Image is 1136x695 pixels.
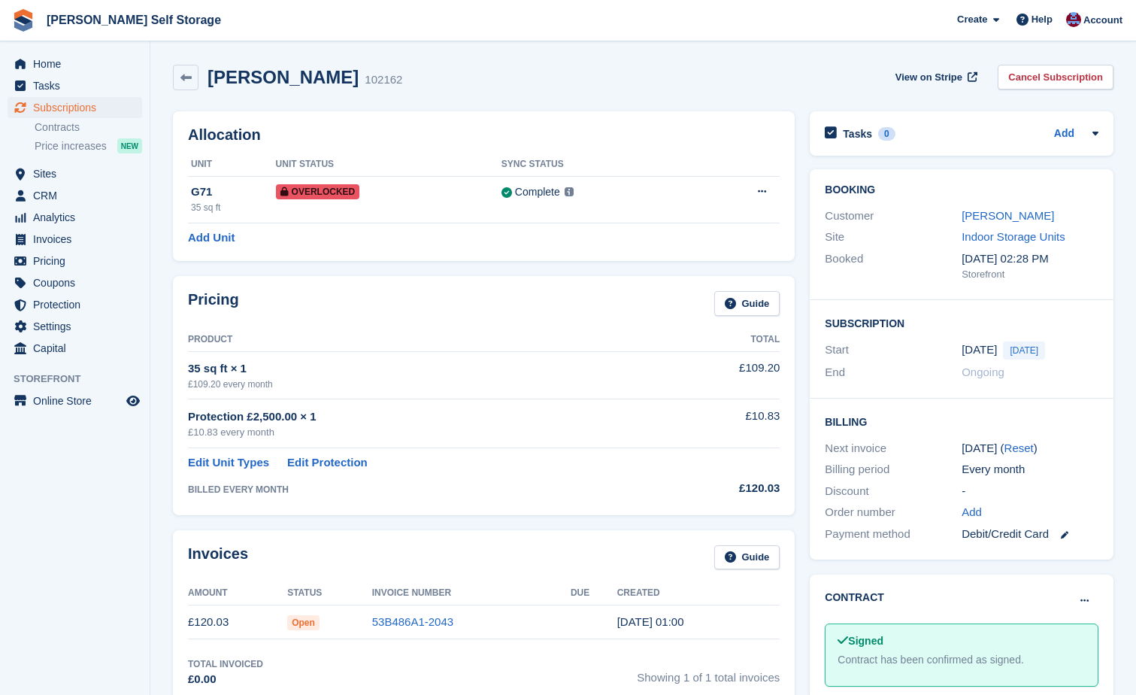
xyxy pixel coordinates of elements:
[825,590,884,605] h2: Contract
[287,615,320,630] span: Open
[188,545,248,570] h2: Invoices
[117,138,142,153] div: NEW
[1054,126,1074,143] a: Add
[825,229,962,246] div: Site
[276,153,501,177] th: Unit Status
[12,9,35,32] img: stora-icon-8386f47178a22dfd0bd8f6a31ec36ba5ce8667c1dd55bd0f319d3a0aa187defe.svg
[515,184,560,200] div: Complete
[41,8,227,32] a: [PERSON_NAME] Self Storage
[571,581,617,605] th: Due
[8,207,142,228] a: menu
[365,71,402,89] div: 102162
[372,581,571,605] th: Invoice Number
[878,127,895,141] div: 0
[191,184,276,201] div: G71
[1066,12,1081,27] img: Tracy Bailey
[276,184,360,199] span: Overlocked
[1003,341,1045,360] span: [DATE]
[998,65,1113,90] a: Cancel Subscription
[962,366,1004,378] span: Ongoing
[33,250,123,272] span: Pricing
[188,454,269,472] a: Edit Unit Types
[825,414,1098,429] h2: Billing
[825,184,1098,196] h2: Booking
[962,209,1054,222] a: [PERSON_NAME]
[1031,12,1053,27] span: Help
[188,408,671,426] div: Protection £2,500.00 × 1
[33,97,123,118] span: Subscriptions
[188,671,263,688] div: £0.00
[825,250,962,282] div: Booked
[825,440,962,457] div: Next invoice
[188,581,287,605] th: Amount
[962,483,1098,500] div: -
[33,272,123,293] span: Coupons
[962,461,1098,478] div: Every month
[1083,13,1122,28] span: Account
[188,291,239,316] h2: Pricing
[825,504,962,521] div: Order number
[8,250,142,272] a: menu
[637,657,780,688] span: Showing 1 of 1 total invoices
[35,138,142,154] a: Price increases NEW
[838,652,1086,668] div: Contract has been confirmed as signed.
[188,229,235,247] a: Add Unit
[565,187,574,196] img: icon-info-grey-7440780725fd019a000dd9b08b2336e03edf1995a4989e88bcd33f0948082b44.svg
[714,545,780,570] a: Guide
[188,657,263,671] div: Total Invoiced
[8,338,142,359] a: menu
[825,461,962,478] div: Billing period
[825,364,962,381] div: End
[617,615,684,628] time: 2025-08-22 00:00:38 UTC
[825,483,962,500] div: Discount
[962,341,997,359] time: 2025-08-22 00:00:00 UTC
[8,272,142,293] a: menu
[8,163,142,184] a: menu
[287,581,372,605] th: Status
[671,328,780,352] th: Total
[188,153,276,177] th: Unit
[33,316,123,337] span: Settings
[8,185,142,206] a: menu
[33,390,123,411] span: Online Store
[188,605,287,639] td: £120.03
[957,12,987,27] span: Create
[8,75,142,96] a: menu
[33,53,123,74] span: Home
[35,120,142,135] a: Contracts
[8,390,142,411] a: menu
[287,454,368,472] a: Edit Protection
[671,399,780,448] td: £10.83
[124,392,142,410] a: Preview store
[671,480,780,497] div: £120.03
[962,526,1098,543] div: Debit/Credit Card
[838,633,1086,649] div: Signed
[188,360,671,378] div: 35 sq ft × 1
[33,294,123,315] span: Protection
[843,127,872,141] h2: Tasks
[8,316,142,337] a: menu
[188,483,671,496] div: BILLED EVERY MONTH
[33,185,123,206] span: CRM
[962,250,1098,268] div: [DATE] 02:28 PM
[671,351,780,399] td: £109.20
[188,126,780,144] h2: Allocation
[33,75,123,96] span: Tasks
[33,163,123,184] span: Sites
[501,153,695,177] th: Sync Status
[962,440,1098,457] div: [DATE] ( )
[191,201,276,214] div: 35 sq ft
[372,615,453,628] a: 53B486A1-2043
[8,229,142,250] a: menu
[208,67,359,87] h2: [PERSON_NAME]
[825,208,962,225] div: Customer
[188,378,671,391] div: £109.20 every month
[1004,442,1034,454] a: Reset
[33,207,123,228] span: Analytics
[825,526,962,543] div: Payment method
[33,229,123,250] span: Invoices
[188,328,671,352] th: Product
[617,581,780,605] th: Created
[962,267,1098,282] div: Storefront
[962,504,982,521] a: Add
